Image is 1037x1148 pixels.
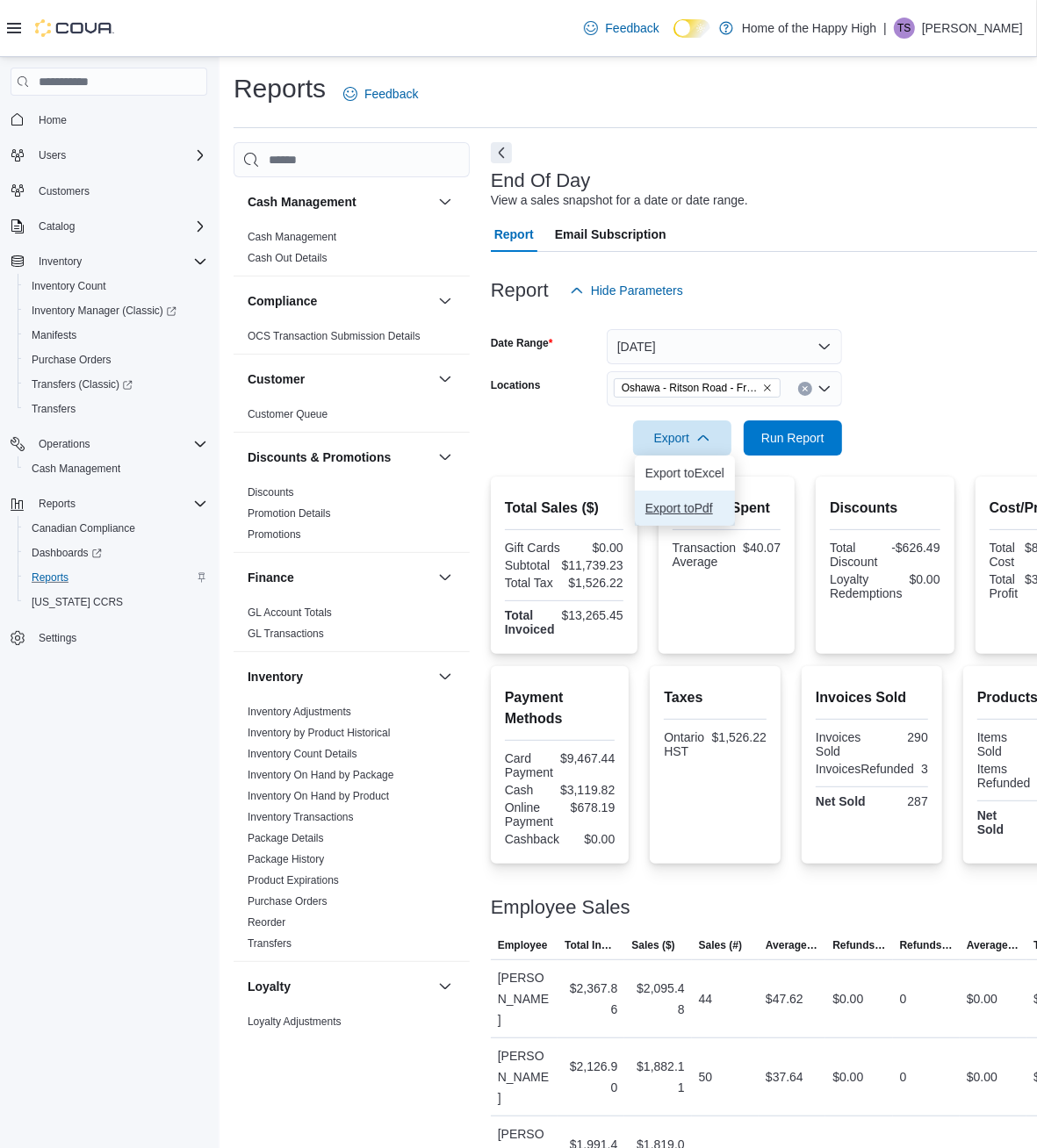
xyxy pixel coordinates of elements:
span: Home [39,113,67,127]
a: Inventory Count [25,276,113,297]
span: Sales ($) [631,938,674,952]
input: Dark Mode [673,19,710,38]
span: Dashboards [25,542,207,563]
span: Operations [39,437,90,451]
span: Reports [25,567,207,588]
span: Oshawa - Ritson Road - Friendly Stranger [622,379,759,397]
label: Date Range [491,336,553,350]
div: Total Tax [505,576,560,590]
a: Inventory Manager (Classic) [25,300,184,321]
div: $2,367.86 [565,978,617,1020]
div: Card Payment [505,751,553,779]
button: Discounts & Promotions [435,447,456,468]
div: $13,265.45 [562,608,623,622]
div: $11,739.23 [562,558,623,572]
a: Inventory by Product Historical [248,727,391,739]
button: Run Report [744,420,842,456]
span: Dashboards [32,546,102,560]
span: Package Details [248,831,324,845]
span: Loyalty Adjustments [248,1015,342,1029]
div: Loyalty [234,1011,470,1060]
a: Settings [32,628,83,649]
button: Customer [435,369,456,390]
div: 287 [875,794,928,808]
button: Open list of options [817,382,832,396]
a: Package History [248,853,324,865]
a: Inventory Manager (Classic) [18,298,214,323]
h2: Total Sales ($) [505,498,623,519]
label: Locations [491,378,541,392]
button: Compliance [248,292,431,310]
div: 50 [699,1066,713,1087]
span: Canadian Compliance [32,521,135,535]
div: Total Cost [990,541,1019,569]
button: Remove Oshawa - Ritson Road - Friendly Stranger from selection in this group [762,383,773,393]
span: Catalog [32,216,207,237]
a: Canadian Compliance [25,518,142,539]
div: Cash [505,783,553,797]
span: Operations [32,434,207,455]
span: Cash Management [248,230,336,244]
button: Manifests [18,323,214,348]
div: Customer [234,404,470,432]
button: Transfers [18,397,214,421]
a: [US_STATE] CCRS [25,592,130,613]
button: Users [4,143,214,168]
span: Refunds ($) [832,938,885,952]
span: Users [39,148,66,162]
button: [US_STATE] CCRS [18,590,214,614]
span: Transfers [248,936,292,951]
span: Inventory by Product Historical [248,726,391,740]
p: Home of the Happy High [742,18,876,39]
span: Employee [498,938,548,952]
a: Reorder [248,916,285,929]
button: Purchase Orders [18,348,214,372]
button: Users [32,145,73,166]
button: Finance [435,567,456,588]
button: Reports [4,491,214,516]
span: Export to Pdf [645,501,724,515]
h3: Customer [248,370,305,388]
button: Clear input [798,382,812,396]
div: $47.62 [766,988,803,1009]
a: Loyalty Redemption Values [248,1037,375,1049]
span: Report [494,217,534,252]
span: Cash Management [25,458,207,479]
span: Cash Out Details [248,251,328,265]
span: Inventory Count [32,279,106,293]
div: Online Payment [505,800,557,829]
span: Email Subscription [555,217,666,252]
h2: Taxes [664,687,767,708]
span: Manifests [25,325,207,346]
div: Discounts & Promotions [234,482,470,552]
h3: Cash Management [248,193,356,211]
button: Discounts & Promotions [248,448,431,466]
button: Compliance [435,291,456,312]
a: Transfers (Classic) [18,372,214,397]
span: Inventory On Hand by Package [248,768,394,782]
div: -$626.49 [889,541,940,555]
span: Settings [32,627,207,649]
button: Customer [248,370,431,388]
span: Oshawa - Ritson Road - Friendly Stranger [614,378,781,398]
span: Customers [39,184,90,198]
button: Reports [18,565,214,590]
button: [DATE] [607,329,842,364]
div: Triniti Stone [894,18,915,39]
div: Ontario HST [664,730,704,758]
span: Reports [32,570,68,585]
h2: Payment Methods [505,687,616,729]
div: $2,095.48 [631,978,684,1020]
button: Canadian Compliance [18,516,214,541]
a: Feedback [577,11,666,46]
span: Feedback [364,85,418,103]
h3: End Of Day [491,170,591,191]
a: Inventory On Hand by Package [248,769,394,781]
a: Product Expirations [248,874,339,886]
strong: Total Invoiced [505,608,555,636]
h3: Discounts & Promotions [248,448,391,466]
span: Hide Parameters [591,282,683,299]
button: Reports [32,493,83,514]
div: 290 [875,730,928,744]
span: Canadian Compliance [25,518,207,539]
